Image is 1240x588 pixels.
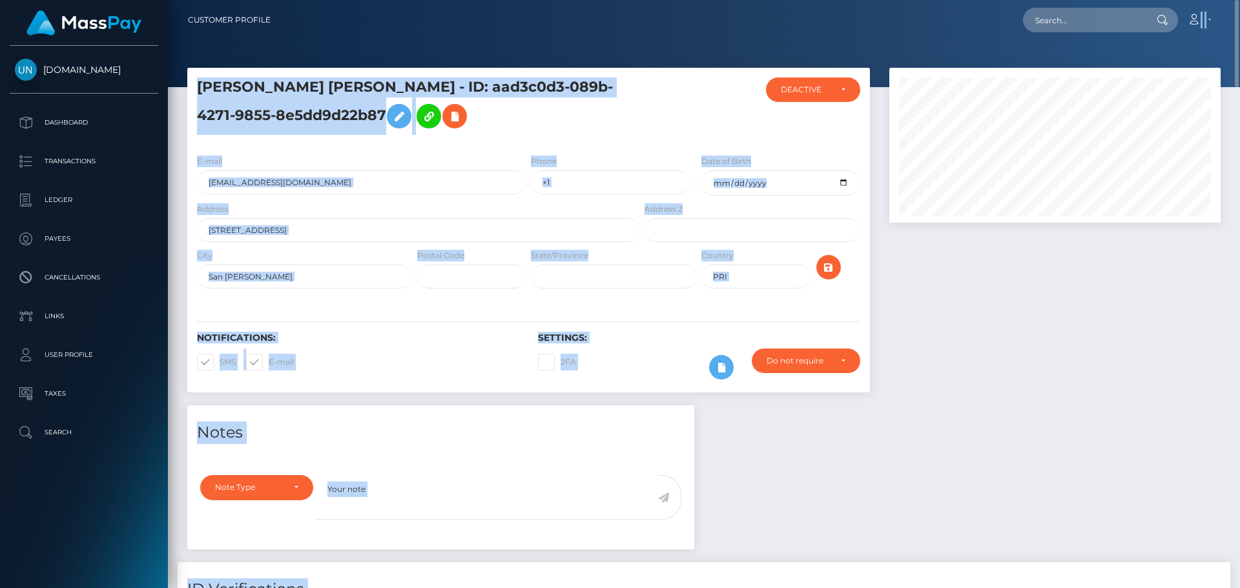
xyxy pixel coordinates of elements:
label: Postal Code [417,250,464,261]
h6: Notifications: [197,332,519,343]
label: Address 2 [645,203,683,215]
p: Dashboard [15,113,153,132]
button: DEACTIVE [766,77,860,102]
p: Cancellations [15,268,153,287]
label: 2FA [538,354,576,370]
h5: [PERSON_NAME] [PERSON_NAME] - ID: aad3c0d3-089b-4271-9855-8e5dd9d22b87 [197,77,632,135]
span: [DOMAIN_NAME] [10,64,158,76]
label: Phone [531,156,557,167]
label: Country [701,250,734,261]
div: DEACTIVE [781,85,831,95]
p: Ledger [15,190,153,210]
button: Do not require [752,349,860,373]
a: Search [10,416,158,449]
img: MassPay Logo [26,10,141,35]
div: Do not require [767,356,831,366]
a: Taxes [10,378,158,410]
h4: Notes [197,421,685,444]
p: Payees [15,229,153,248]
p: Search [15,423,153,442]
label: State/Province [531,250,588,261]
h6: Settings: [538,332,860,343]
label: City [197,250,212,261]
label: Address [197,203,229,215]
img: Unlockt.me [15,59,37,81]
a: Cancellations [10,261,158,294]
a: Dashboard [10,106,158,139]
a: Customer Profile [188,6,271,34]
p: User Profile [15,345,153,365]
p: Taxes [15,384,153,403]
label: SMS [197,354,236,370]
p: Transactions [15,152,153,171]
a: Transactions [10,145,158,177]
label: E-mail [197,156,222,167]
div: Note Type [215,482,284,492]
label: E-mail [246,354,294,370]
a: Links [10,300,158,332]
a: User Profile [10,339,158,371]
a: Ledger [10,184,158,216]
input: Search... [1023,8,1144,32]
button: Note Type [200,475,313,500]
label: Date of Birth [701,156,751,167]
p: Links [15,307,153,326]
a: Payees [10,223,158,255]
